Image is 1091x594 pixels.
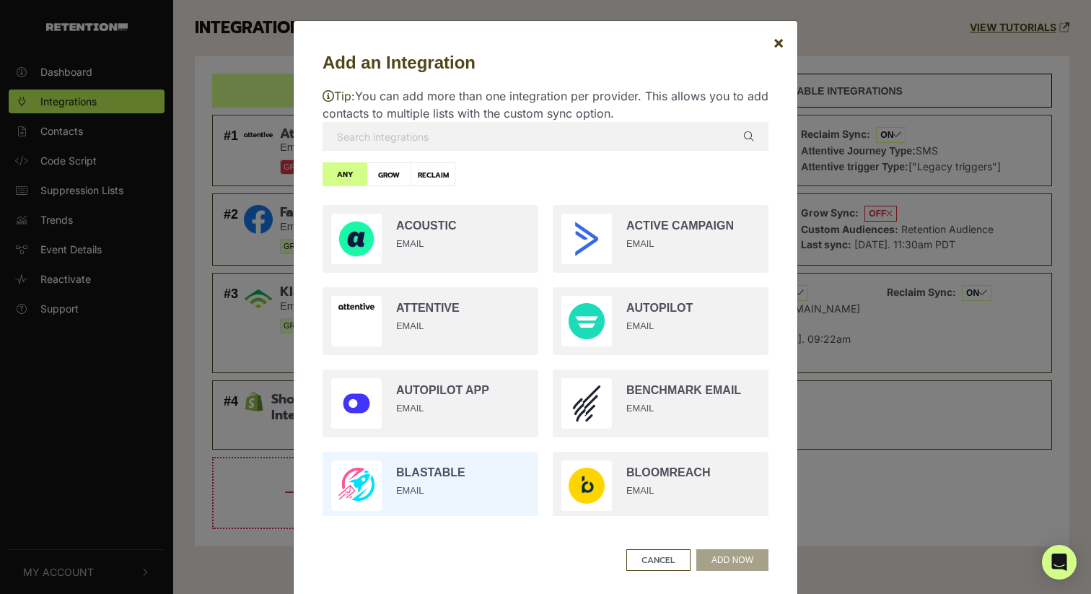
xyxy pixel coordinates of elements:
button: Close [761,22,796,63]
span: × [773,32,784,53]
label: ANY [323,162,367,186]
input: Search integrations [323,122,768,151]
label: GROW [367,162,411,186]
label: RECLAIM [411,162,455,186]
button: CANCEL [626,549,691,571]
p: You can add more than one integration per provider. This allows you to add contacts to multiple l... [323,87,768,122]
h5: Add an Integration [323,50,768,76]
div: Open Intercom Messenger [1042,545,1077,580]
button: ADD NOW [696,549,768,571]
span: Tip: [323,89,355,103]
